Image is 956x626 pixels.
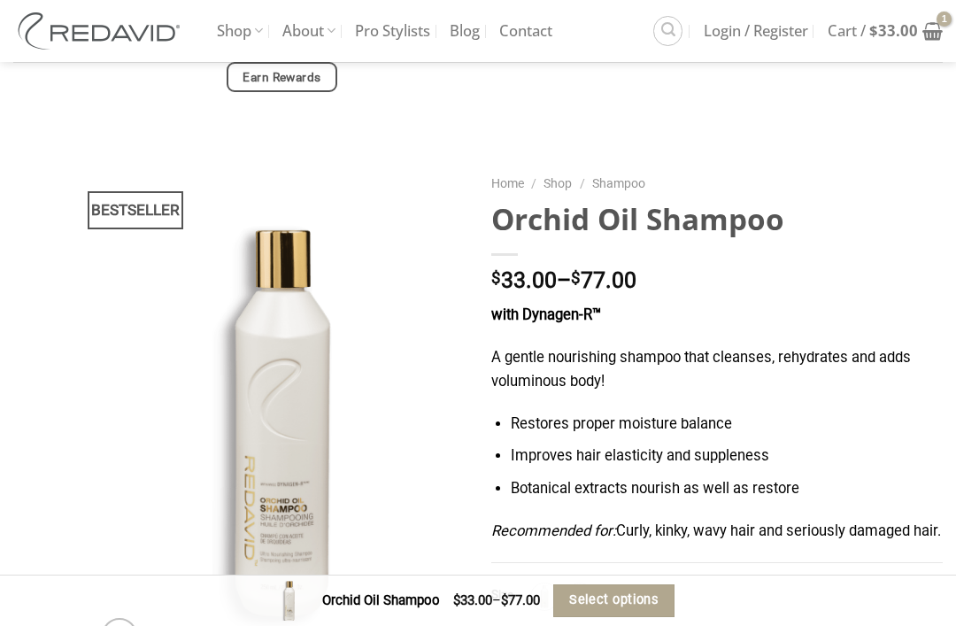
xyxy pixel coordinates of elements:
span: / [531,176,536,190]
span: / [580,176,585,190]
bdi: 33.00 [869,20,918,41]
strong: with Dynagen-R™ [491,306,601,323]
bdi: 33.00 [453,592,492,608]
span: $ [571,270,581,287]
a: Earn Rewards [227,62,337,92]
h1: Orchid Oil Shampoo [491,200,943,238]
a: Search [653,16,682,45]
span: $ [501,592,508,608]
div: – [266,578,690,623]
bdi: 77.00 [501,592,540,608]
bdi: 33.00 [491,267,557,293]
p: A gentle nourishing shampoo that cleanses, rehydrates and adds voluminous body! [491,346,943,393]
p: Curly, kinky, wavy hair and seriously damaged hair. [491,520,943,544]
span: Login / Register [704,9,808,53]
img: REDAVID Orchid Oil Shampoo [269,581,309,621]
span: Cart / [828,9,918,53]
li: Restores proper moisture balance [511,413,943,437]
em: Recommended for: [491,522,616,539]
li: Improves hair elasticity and suppleness [511,444,943,468]
bdi: 77.00 [571,267,636,293]
span: Select options [569,590,658,610]
span: Earn Rewards [243,68,320,88]
p: – [491,270,943,292]
li: Botanical extracts nourish as well as restore [511,477,943,501]
a: Shop [544,176,572,190]
span: $ [453,592,460,608]
span: $ [491,270,501,287]
a: Shampoo [592,176,645,190]
a: Home [491,176,524,190]
img: REDAVID Salon Products | United States [13,12,190,50]
strong: Orchid Oil Shampoo [322,592,440,608]
span: $ [869,20,878,41]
